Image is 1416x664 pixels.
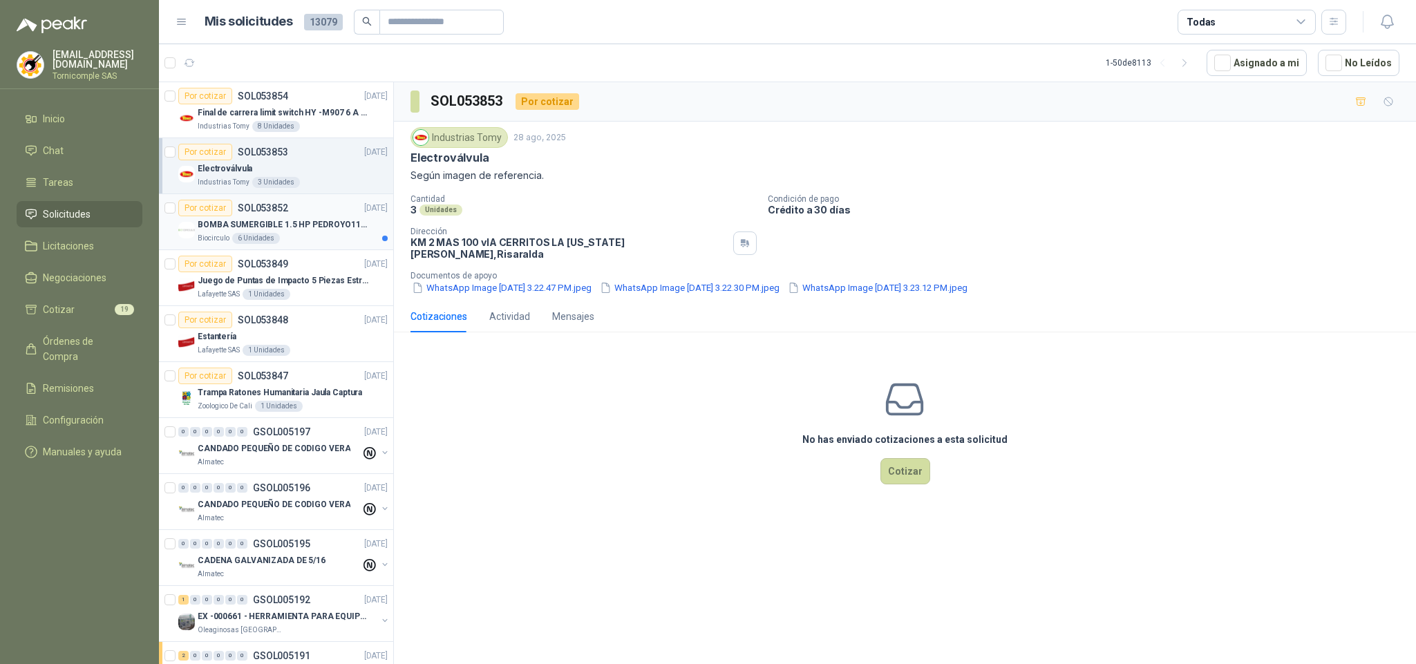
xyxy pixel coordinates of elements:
img: Company Logo [178,502,195,518]
p: [EMAIL_ADDRESS][DOMAIN_NAME] [53,50,142,69]
p: [DATE] [364,649,388,663]
span: Negociaciones [43,270,106,285]
div: 0 [202,539,212,549]
p: Trampa Ratones Humanitaria Jaula Captura [198,386,362,399]
a: 0 0 0 0 0 0 GSOL005197[DATE] Company LogoCANDADO PEQUEÑO DE CODIGO VERAAlmatec [178,424,390,468]
p: Juego de Puntas de Impacto 5 Piezas Estrella PH2 de 2'' Zanco 1/4'' Truper [198,274,370,287]
div: 1 Unidades [255,401,303,412]
div: 0 [214,651,224,661]
img: Company Logo [17,52,44,78]
div: 0 [178,483,189,493]
a: Tareas [17,169,142,196]
p: Industrias Tomy [198,121,249,132]
div: 0 [202,427,212,437]
h3: SOL053853 [431,91,504,112]
div: Por cotizar [178,144,232,160]
p: Lafayette SAS [198,289,240,300]
div: 0 [225,595,236,605]
div: 0 [214,595,224,605]
span: Tareas [43,175,73,190]
button: Asignado a mi [1207,50,1307,76]
span: Chat [43,143,64,158]
img: Company Logo [178,222,195,238]
h1: Mis solicitudes [205,12,293,32]
a: Por cotizarSOL053852[DATE] Company LogoBOMBA SUMERGIBLE 1.5 HP PEDROYO110 VOLTIOSBiocirculo6 Unid... [159,194,393,250]
div: 0 [190,483,200,493]
div: 0 [190,539,200,549]
p: Final de carrera limit switch HY -M907 6 A - 250 V a.c [198,106,370,120]
p: [DATE] [364,146,388,159]
p: BOMBA SUMERGIBLE 1.5 HP PEDROYO110 VOLTIOS [198,218,370,231]
p: SOL053852 [238,203,288,213]
p: GSOL005196 [253,483,310,493]
p: Biocirculo [198,233,229,244]
div: Por cotizar [178,312,232,328]
div: 0 [237,651,247,661]
div: 0 [237,427,247,437]
div: 0 [225,539,236,549]
div: 1 - 50 de 8113 [1106,52,1196,74]
p: Cantidad [410,194,757,204]
p: Documentos de apoyo [410,271,1410,281]
div: 0 [225,483,236,493]
p: [DATE] [364,258,388,271]
div: 0 [214,539,224,549]
button: WhatsApp Image [DATE] 3.23.12 PM.jpeg [786,281,969,295]
div: 0 [225,651,236,661]
a: Solicitudes [17,201,142,227]
p: Condición de pago [768,194,1410,204]
img: Company Logo [178,278,195,294]
p: Electroválvula [198,162,252,176]
p: Zoologico De Cali [198,401,252,412]
img: Company Logo [178,446,195,462]
p: [DATE] [364,90,388,103]
p: GSOL005191 [253,651,310,661]
div: 0 [202,595,212,605]
p: SOL053847 [238,371,288,381]
a: Licitaciones [17,233,142,259]
p: Almatec [198,569,224,580]
div: Por cotizar [516,93,579,110]
div: Por cotizar [178,256,232,272]
span: Inicio [43,111,65,126]
span: Cotizar [43,302,75,317]
a: Configuración [17,407,142,433]
button: WhatsApp Image [DATE] 3.22.47 PM.jpeg [410,281,593,295]
div: 0 [214,427,224,437]
p: SOL053854 [238,91,288,101]
div: Todas [1187,15,1216,30]
p: Oleaginosas [GEOGRAPHIC_DATA][PERSON_NAME] [198,625,285,636]
p: KM 2 MAS 100 vIA CERRITOS LA [US_STATE] [PERSON_NAME] , Risaralda [410,236,728,260]
div: 8 Unidades [252,121,300,132]
a: Manuales y ayuda [17,439,142,465]
a: Inicio [17,106,142,132]
div: 1 Unidades [243,345,290,356]
p: Dirección [410,227,728,236]
p: Almatec [198,513,224,524]
p: Tornicomple SAS [53,72,142,80]
a: Órdenes de Compra [17,328,142,370]
a: Cotizar19 [17,296,142,323]
span: Órdenes de Compra [43,334,129,364]
h3: No has enviado cotizaciones a esta solicitud [802,432,1008,447]
span: Remisiones [43,381,94,396]
p: CANDADO PEQUEÑO DE CODIGO VERA [198,442,350,455]
img: Logo peakr [17,17,87,33]
a: Por cotizarSOL053853[DATE] Company LogoElectroválvulaIndustrias Tomy3 Unidades [159,138,393,194]
p: Industrias Tomy [198,177,249,188]
div: Mensajes [552,309,594,324]
a: Por cotizarSOL053848[DATE] Company LogoEstanteríaLafayette SAS1 Unidades [159,306,393,362]
a: Remisiones [17,375,142,401]
img: Company Logo [178,334,195,350]
div: 0 [225,427,236,437]
p: 28 ago, 2025 [513,131,566,144]
div: 0 [202,483,212,493]
button: No Leídos [1318,50,1399,76]
p: Estantería [198,330,236,343]
img: Company Logo [413,130,428,145]
p: [DATE] [364,426,388,439]
div: 0 [237,539,247,549]
div: 0 [190,595,200,605]
p: GSOL005197 [253,427,310,437]
button: WhatsApp Image [DATE] 3.22.30 PM.jpeg [598,281,781,295]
